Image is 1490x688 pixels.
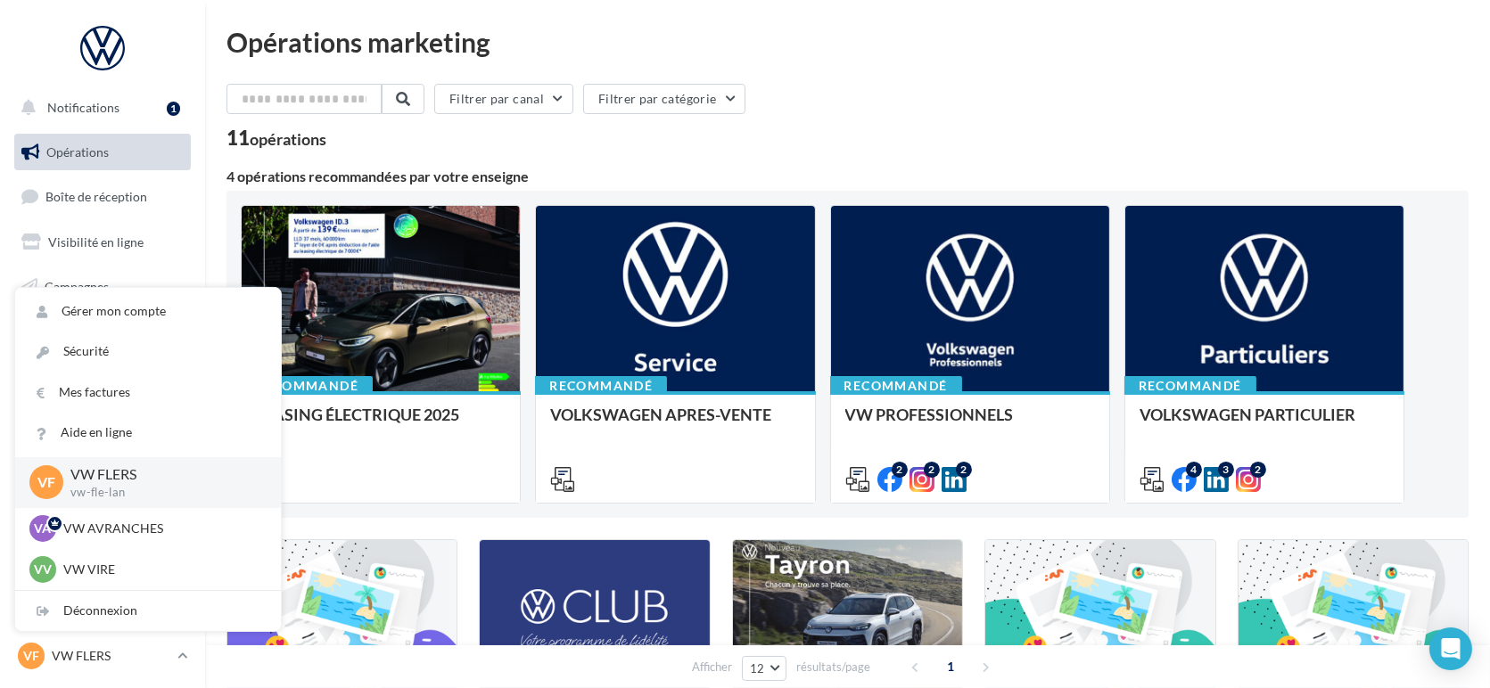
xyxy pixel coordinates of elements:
div: VOLKSWAGEN PARTICULIER [1140,405,1389,441]
a: Contacts [11,312,194,349]
span: Opérations [46,144,109,160]
a: Boîte de réception [11,177,194,216]
div: 2 [956,462,972,478]
div: 1 [167,102,180,116]
span: résultats/page [796,659,870,676]
a: Campagnes [11,268,194,306]
span: Boîte de réception [45,189,147,204]
div: Recommandé [1124,376,1256,396]
p: vw-fle-lan [70,485,252,501]
span: Afficher [692,659,732,676]
div: LEASING ÉLECTRIQUE 2025 [256,405,506,441]
div: 3 [1218,462,1234,478]
p: VW AVRANCHES [63,520,259,537]
a: VF VW FLERS [14,639,191,673]
div: Opérations marketing [226,29,1469,55]
div: VW PROFESSIONNELS [845,405,1095,441]
a: Calendrier [11,401,194,438]
span: VA [35,520,52,537]
a: Gérer mon compte [15,291,281,332]
button: 12 [742,656,787,681]
div: Recommandé [830,376,962,396]
span: VF [23,647,39,665]
a: Aide en ligne [15,413,281,453]
span: VV [34,561,52,578]
div: opérations [250,131,326,147]
div: Déconnexion [15,591,281,631]
div: 2 [892,462,908,478]
div: 4 opérations recommandées par votre enseigne [226,169,1469,184]
span: 12 [750,661,765,676]
a: Sécurité [15,332,281,372]
a: Opérations [11,134,194,171]
div: 2 [1250,462,1266,478]
div: 11 [226,128,326,148]
a: PLV et print personnalisable [11,445,194,497]
div: Recommandé [241,376,373,396]
button: Notifications 1 [11,89,187,127]
div: Recommandé [535,376,667,396]
div: VOLKSWAGEN APRES-VENTE [550,405,800,441]
a: Campagnes DataOnDemand [11,504,194,557]
p: VW FLERS [52,647,170,665]
p: VW VIRE [63,561,259,578]
div: 4 [1186,462,1202,478]
div: 2 [924,462,940,478]
p: VW FLERS [70,464,252,485]
a: Mes factures [15,373,281,413]
a: Médiathèque [11,356,194,394]
span: Campagnes [45,278,109,293]
span: Visibilité en ligne [48,234,144,250]
button: Filtrer par catégorie [583,84,745,114]
a: Visibilité en ligne [11,224,194,261]
span: Notifications [47,100,119,115]
span: VF [37,472,55,493]
div: Open Intercom Messenger [1429,627,1472,670]
span: 1 [936,652,965,681]
button: Filtrer par canal [434,84,573,114]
